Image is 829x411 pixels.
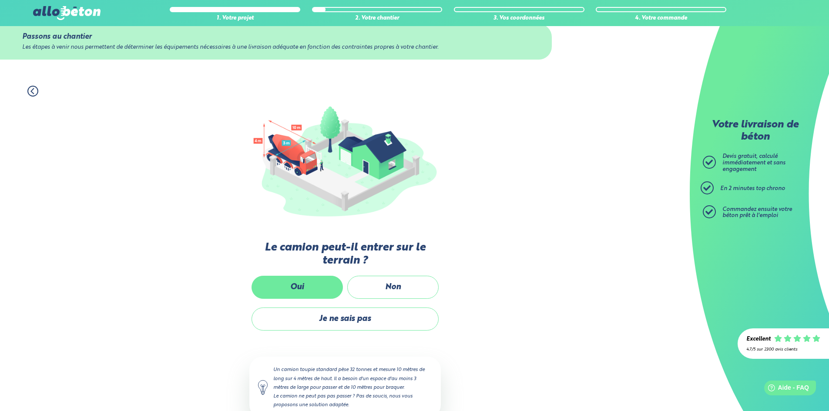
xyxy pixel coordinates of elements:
p: Votre livraison de béton [705,119,805,143]
div: Excellent [746,336,771,343]
div: 1. Votre projet [170,15,300,22]
div: Les étapes à venir nous permettent de déterminer les équipements nécessaires à une livraison adéq... [22,44,530,51]
div: 2. Votre chantier [312,15,443,22]
span: En 2 minutes top chrono [720,186,785,191]
label: Je ne sais pas [252,307,439,331]
label: Le camion peut-il entrer sur le terrain ? [249,241,441,267]
div: 3. Vos coordonnées [454,15,584,22]
span: Devis gratuit, calculé immédiatement et sans engagement [722,154,785,172]
div: 4.7/5 sur 2300 avis clients [746,347,820,352]
iframe: Help widget launcher [752,377,819,401]
span: Commandez ensuite votre béton prêt à l'emploi [722,207,792,219]
label: Oui [252,276,343,299]
div: Passons au chantier [22,33,530,41]
img: allobéton [33,6,100,20]
div: 4. Votre commande [596,15,726,22]
label: Non [347,276,439,299]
